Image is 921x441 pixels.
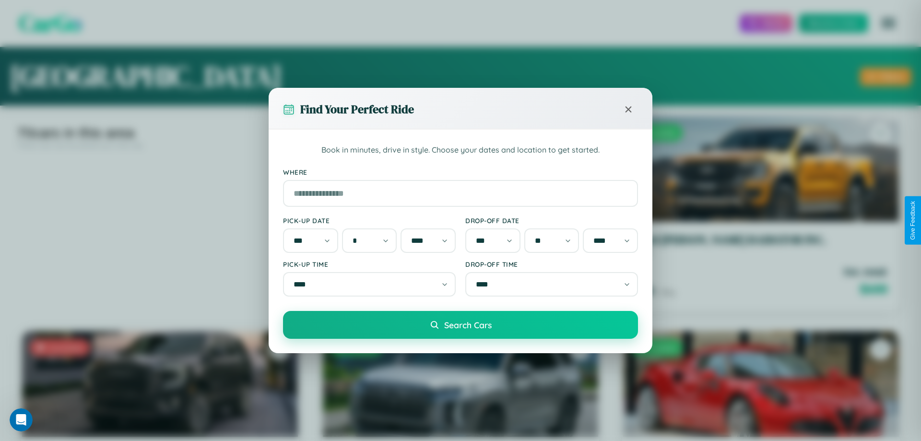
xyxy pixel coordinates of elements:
p: Book in minutes, drive in style. Choose your dates and location to get started. [283,144,638,156]
label: Drop-off Time [465,260,638,268]
button: Search Cars [283,311,638,339]
label: Pick-up Date [283,216,456,225]
h3: Find Your Perfect Ride [300,101,414,117]
label: Drop-off Date [465,216,638,225]
label: Where [283,168,638,176]
span: Search Cars [444,320,492,330]
label: Pick-up Time [283,260,456,268]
